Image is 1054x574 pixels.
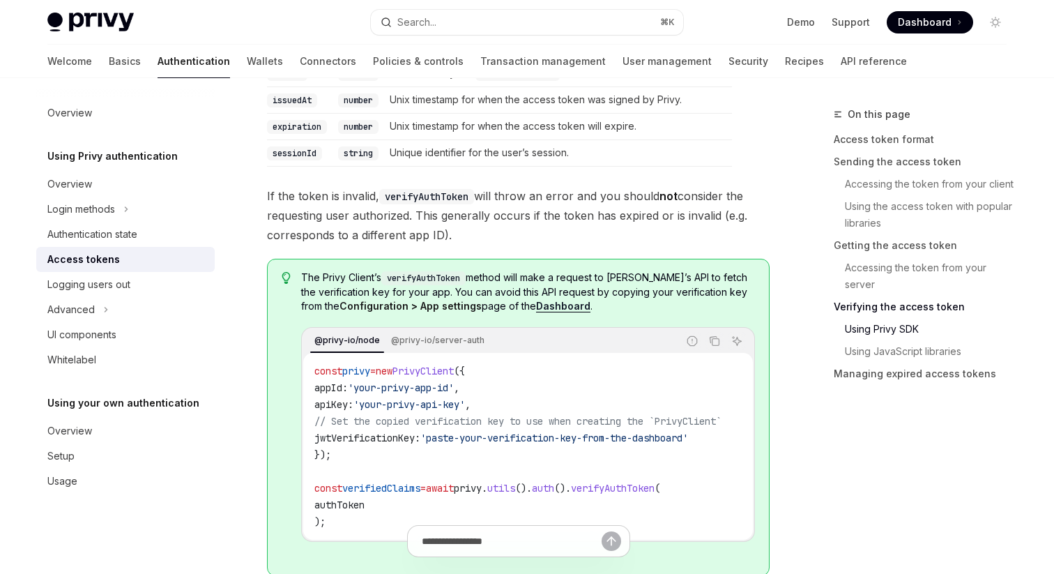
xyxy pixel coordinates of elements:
span: new [376,365,392,377]
button: Open search [371,10,683,35]
code: issuedAt [267,93,317,107]
span: verifyAuthToken [571,482,655,494]
code: sessionId [267,146,322,160]
div: Overview [47,423,92,439]
a: Authentication [158,45,230,78]
span: . [482,482,487,494]
div: Authentication state [47,226,137,243]
h5: Using Privy authentication [47,148,178,165]
span: = [370,365,376,377]
button: Ask AI [728,332,746,350]
span: , [454,382,459,394]
div: Overview [47,176,92,192]
a: Using JavaScript libraries [834,340,1018,363]
span: appId: [314,382,348,394]
button: Report incorrect code [683,332,701,350]
a: Access tokens [36,247,215,272]
code: verifyAuthToken [381,271,466,285]
button: Copy the contents from the code block [705,332,724,350]
h5: Using your own authentication [47,395,199,411]
a: Demo [787,15,815,29]
input: Ask a question... [422,526,602,557]
a: Dashboard [536,300,590,312]
span: verifiedClaims [342,482,420,494]
td: Unix timestamp for when the access token was signed by Privy. [384,86,732,113]
span: const [314,482,342,494]
span: authToken [314,499,365,511]
a: UI components [36,322,215,347]
div: Logging users out [47,276,130,293]
span: (). [515,482,532,494]
a: Usage [36,469,215,494]
button: Send message [602,531,621,551]
a: Managing expired access tokens [834,363,1018,385]
strong: Configuration > App settings [339,300,482,312]
a: Support [832,15,870,29]
span: ); [314,515,326,528]
a: Setup [36,444,215,469]
div: Whitelabel [47,352,96,368]
a: Security [728,45,768,78]
div: Advanced [47,301,95,318]
button: Toggle dark mode [984,11,1007,33]
span: }); [314,448,331,461]
span: ( [655,482,660,494]
div: Search... [397,14,436,31]
span: ({ [454,365,465,377]
a: Using Privy SDK [834,318,1018,340]
a: Overview [36,172,215,197]
a: Recipes [785,45,824,78]
a: Verifying the access token [834,296,1018,318]
a: Dashboard [887,11,973,33]
a: Whitelabel [36,347,215,372]
a: Access token format [834,128,1018,151]
code: verifyAuthToken [379,189,474,204]
div: Usage [47,473,77,490]
a: Basics [109,45,141,78]
a: Overview [36,418,215,444]
img: light logo [47,13,134,32]
span: 'your-privy-app-id' [348,382,454,394]
code: number [338,93,379,107]
span: 'paste-your-verification-key-from-the-dashboard' [420,432,688,444]
div: Overview [47,105,92,121]
span: The Privy Client’s method will make a request to [PERSON_NAME]’s API to fetch the verification ke... [301,271,755,313]
span: (). [554,482,571,494]
button: Toggle Login methods section [36,197,215,222]
code: number [338,120,379,134]
a: Policies & controls [373,45,464,78]
a: Accessing the token from your client [834,173,1018,195]
span: privy [454,482,482,494]
a: Transaction management [480,45,606,78]
span: = [420,482,426,494]
a: Wallets [247,45,283,78]
span: const [314,365,342,377]
a: Connectors [300,45,356,78]
div: Login methods [47,201,115,218]
div: @privy-io/server-auth [387,332,489,349]
button: Toggle Advanced section [36,297,215,322]
span: auth [532,482,554,494]
a: Welcome [47,45,92,78]
a: User management [623,45,712,78]
a: API reference [841,45,907,78]
span: utils [487,482,515,494]
span: apiKey: [314,398,353,411]
div: Access tokens [47,251,120,268]
span: If the token is invalid, will throw an error and you should consider the requesting user authoriz... [267,186,770,245]
a: Overview [36,100,215,126]
div: @privy-io/node [310,332,384,349]
span: // Set the copied verification key to use when creating the `PrivyClient` [314,415,721,428]
code: expiration [267,120,327,134]
a: Logging users out [36,272,215,297]
td: Unix timestamp for when the access token will expire. [384,113,732,139]
a: Getting the access token [834,234,1018,257]
svg: Tip [282,272,291,285]
span: PrivyClient [392,365,454,377]
span: ⌘ K [660,17,675,28]
span: privy [342,365,370,377]
span: Dashboard [898,15,952,29]
span: jwtVerificationKey: [314,432,420,444]
a: Accessing the token from your server [834,257,1018,296]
